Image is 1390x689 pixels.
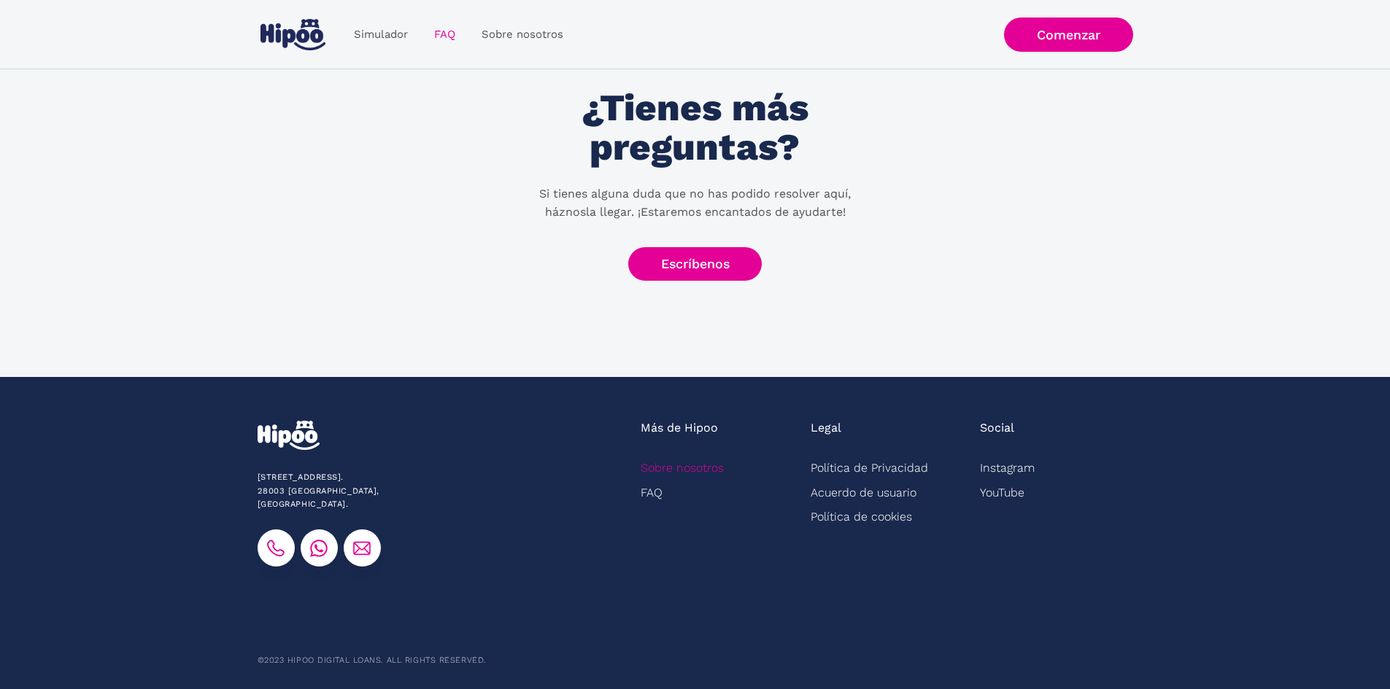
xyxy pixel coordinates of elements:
[520,185,870,222] p: Si tienes alguna duda que no has podido resolver aquí, háznosla llegar. ¡Estaremos encantados de ...
[980,480,1024,504] a: YouTube
[421,20,468,49] a: FAQ
[1004,17,1133,52] a: Comenzar
[341,20,421,49] a: Simulador
[641,480,663,504] a: FAQ
[811,421,841,436] div: Legal
[628,247,762,281] a: Escríbenos
[641,421,718,436] div: Más de Hipoo
[641,456,724,480] a: Sobre nosotros
[258,13,329,56] a: home
[980,421,1014,436] div: Social
[811,480,916,504] a: Acuerdo de usuario
[258,471,470,511] div: [STREET_ADDRESS]. 28003 [GEOGRAPHIC_DATA], [GEOGRAPHIC_DATA].
[258,654,486,667] div: ©2023 Hipoo Digital Loans. All rights reserved.
[468,20,576,49] a: Sobre nosotros
[980,456,1035,480] a: Instagram
[527,88,863,167] h1: ¿Tienes más preguntas?
[811,505,912,529] a: Política de cookies
[811,456,928,480] a: Política de Privacidad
